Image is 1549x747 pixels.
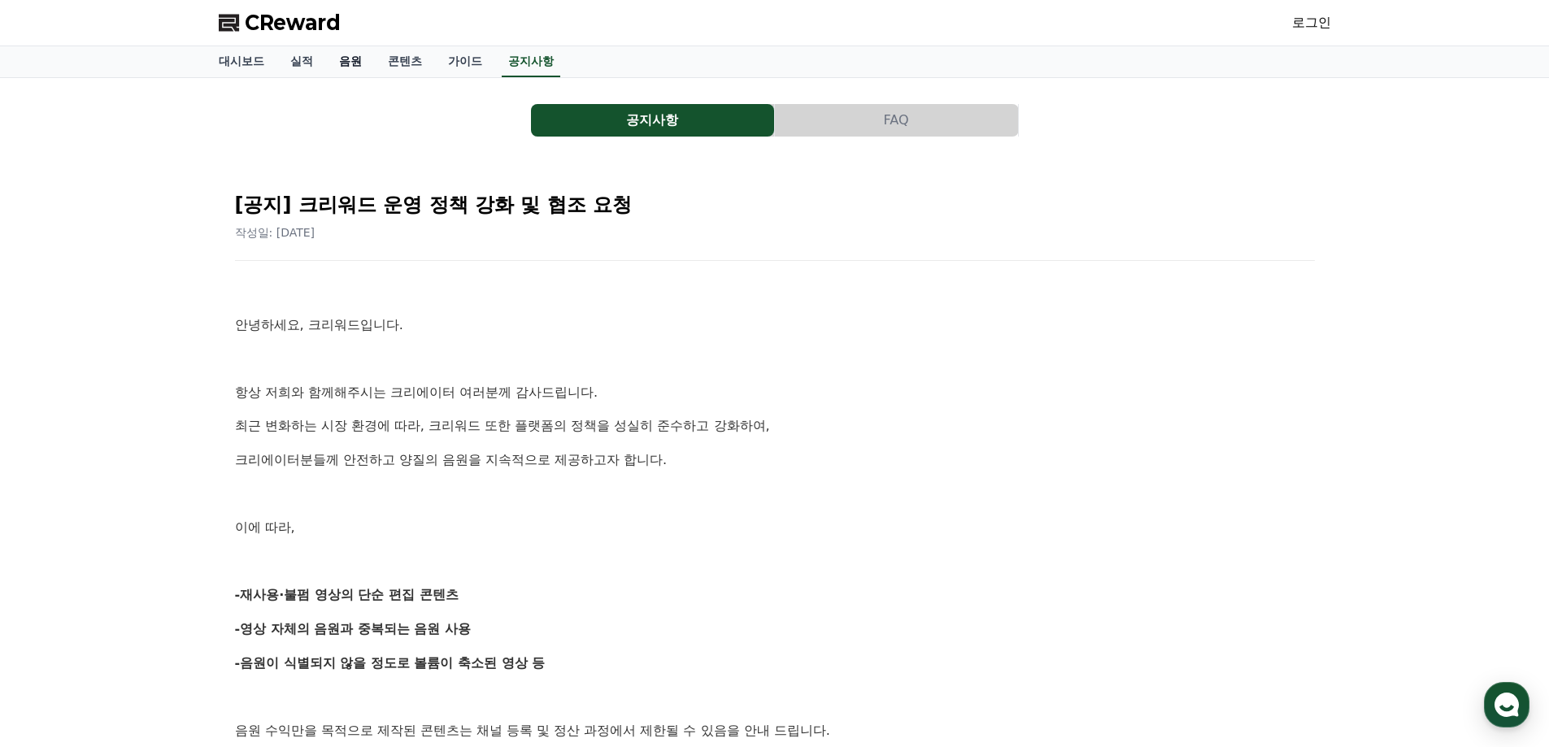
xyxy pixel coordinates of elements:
[245,10,341,36] span: CReward
[326,46,375,77] a: 음원
[235,621,472,636] strong: -영상 자체의 음원과 중복되는 음원 사용
[235,587,459,602] strong: -재사용·불펌 영상의 단순 편집 콘텐츠
[235,315,1315,336] p: 안녕하세요, 크리워드입니다.
[107,515,210,556] a: 대화
[210,515,312,556] a: 설정
[531,104,774,137] button: 공지사항
[1292,13,1331,33] a: 로그인
[277,46,326,77] a: 실적
[775,104,1019,137] a: FAQ
[206,46,277,77] a: 대시보드
[235,450,1315,471] p: 크리에이터분들께 안전하고 양질의 음원을 지속적으로 제공하고자 합니다.
[235,226,315,239] span: 작성일: [DATE]
[251,540,271,553] span: 설정
[235,192,1315,218] h2: [공지] 크리워드 운영 정책 강화 및 협조 요청
[375,46,435,77] a: 콘텐츠
[5,515,107,556] a: 홈
[775,104,1018,137] button: FAQ
[219,10,341,36] a: CReward
[149,541,168,554] span: 대화
[435,46,495,77] a: 가이드
[235,415,1315,436] p: 최근 변화하는 시장 환경에 따라, 크리워드 또한 플랫폼의 정책을 성실히 준수하고 강화하여,
[531,104,775,137] a: 공지사항
[235,517,1315,538] p: 이에 따라,
[502,46,560,77] a: 공지사항
[235,655,546,671] strong: -음원이 식별되지 않을 정도로 볼륨이 축소된 영상 등
[235,720,1315,741] p: 음원 수익만을 목적으로 제작된 콘텐츠는 채널 등록 및 정산 과정에서 제한될 수 있음을 안내 드립니다.
[235,382,1315,403] p: 항상 저희와 함께해주시는 크리에이터 여러분께 감사드립니다.
[51,540,61,553] span: 홈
